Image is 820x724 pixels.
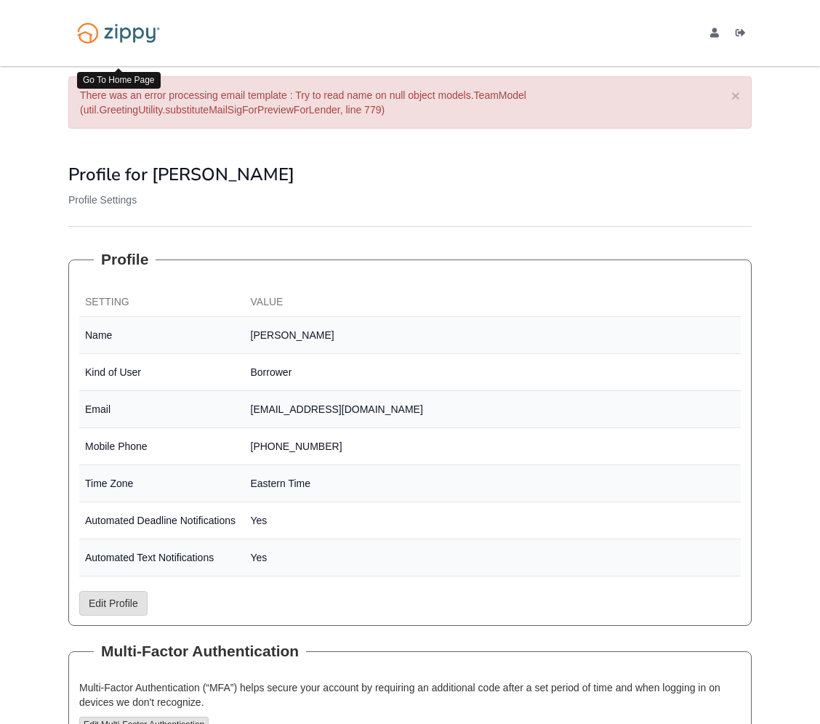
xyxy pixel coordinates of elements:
[245,317,741,354] td: [PERSON_NAME]
[245,502,741,539] td: Yes
[68,76,752,129] div: There was an error processing email template : Try to read name on null object models.TeamModel (...
[245,465,741,502] td: Eastern Time
[79,391,245,428] td: Email
[736,28,752,42] a: Log out
[79,591,148,616] a: Edit Profile
[77,72,161,89] div: Go To Home Page
[79,317,245,354] td: Name
[68,165,752,184] h1: Profile for [PERSON_NAME]
[245,391,741,428] td: [EMAIL_ADDRESS][DOMAIN_NAME]
[68,16,169,50] img: Logo
[79,502,245,539] td: Automated Deadline Notifications
[79,354,245,391] td: Kind of User
[710,28,725,42] a: edit profile
[245,289,741,317] th: Value
[245,539,741,576] td: Yes
[245,354,741,391] td: Borrower
[94,640,306,662] legend: Multi-Factor Authentication
[731,88,740,103] button: ×
[79,680,741,709] p: Multi-Factor Authentication (“MFA”) helps secure your account by requiring an additional code aft...
[94,249,156,270] legend: Profile
[245,428,741,465] td: [PHONE_NUMBER]
[79,539,245,576] td: Automated Text Notifications
[79,289,245,317] th: Setting
[79,465,245,502] td: Time Zone
[68,193,752,207] p: Profile Settings
[79,428,245,465] td: Mobile Phone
